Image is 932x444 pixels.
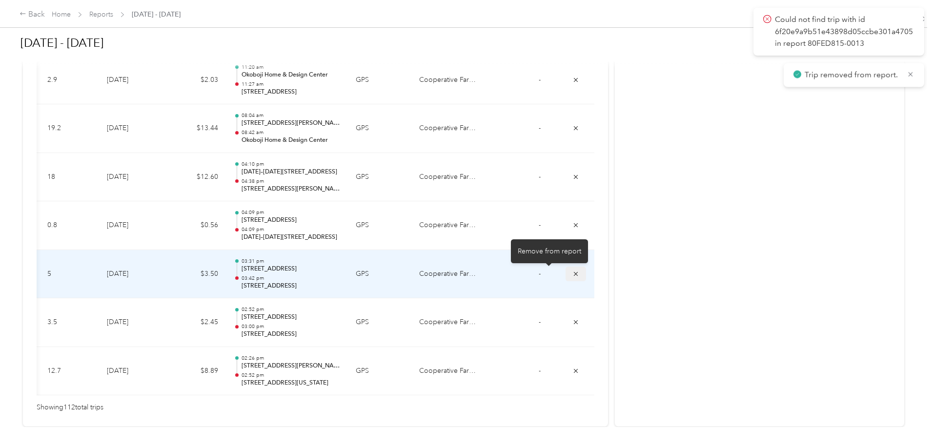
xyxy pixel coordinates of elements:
[20,9,45,20] div: Back
[242,168,340,176] p: [DATE]–[DATE][STREET_ADDRESS]
[242,136,340,145] p: Okoboji Home & Design Center
[411,56,485,105] td: Cooperative Farmers Elevator (CFE)
[411,347,485,396] td: Cooperative Farmers Elevator (CFE)
[242,362,340,370] p: [STREET_ADDRESS][PERSON_NAME][US_STATE]
[242,112,340,119] p: 08:04 am
[242,226,340,233] p: 04:09 pm
[539,173,541,181] span: -
[40,56,99,105] td: 2.9
[242,282,340,290] p: [STREET_ADDRESS]
[99,250,167,299] td: [DATE]
[877,389,932,444] iframe: Everlance-gr Chat Button Frame
[348,153,411,202] td: GPS
[539,318,541,326] span: -
[242,323,340,330] p: 03:00 pm
[242,71,340,79] p: Okoboji Home & Design Center
[40,298,99,347] td: 3.5
[348,250,411,299] td: GPS
[411,298,485,347] td: Cooperative Farmers Elevator (CFE)
[539,124,541,132] span: -
[348,347,411,396] td: GPS
[242,209,340,216] p: 04:09 pm
[242,306,340,313] p: 02:52 pm
[348,201,411,250] td: GPS
[52,10,71,19] a: Home
[167,298,226,347] td: $2.45
[411,104,485,153] td: Cooperative Farmers Elevator (CFE)
[242,185,340,193] p: [STREET_ADDRESS][PERSON_NAME]
[242,88,340,97] p: [STREET_ADDRESS]
[242,313,340,322] p: [STREET_ADDRESS]
[40,153,99,202] td: 18
[20,31,749,55] h1: Sep 1 - 30, 2025
[411,250,485,299] td: Cooperative Farmers Elevator (CFE)
[511,239,588,263] div: Remove from report
[99,153,167,202] td: [DATE]
[539,367,541,375] span: -
[242,161,340,168] p: 04:10 pm
[99,104,167,153] td: [DATE]
[242,233,340,242] p: [DATE]–[DATE][STREET_ADDRESS]
[89,10,113,19] a: Reports
[167,347,226,396] td: $8.89
[40,104,99,153] td: 19.2
[242,129,340,136] p: 08:42 am
[99,298,167,347] td: [DATE]
[539,76,541,84] span: -
[242,216,340,225] p: [STREET_ADDRESS]
[37,402,103,413] span: Showing 112 total trips
[348,298,411,347] td: GPS
[242,265,340,273] p: [STREET_ADDRESS]
[167,250,226,299] td: $3.50
[242,372,340,379] p: 02:52 pm
[99,201,167,250] td: [DATE]
[167,104,226,153] td: $13.44
[242,178,340,185] p: 04:38 pm
[242,258,340,265] p: 03:31 pm
[167,201,226,250] td: $0.56
[40,201,99,250] td: 0.8
[40,347,99,396] td: 12.7
[242,379,340,387] p: [STREET_ADDRESS][US_STATE]
[411,201,485,250] td: Cooperative Farmers Elevator (CFE)
[242,81,340,88] p: 11:27 am
[242,355,340,362] p: 02:26 pm
[242,330,340,339] p: [STREET_ADDRESS]
[99,56,167,105] td: [DATE]
[242,275,340,282] p: 03:42 pm
[167,56,226,105] td: $2.03
[242,119,340,128] p: [STREET_ADDRESS][PERSON_NAME]
[40,250,99,299] td: 5
[775,14,914,50] p: Could not find trip with id 6f20e9a9b51e43898d05ccbe301a4705 in report 80FED815-0013
[132,9,181,19] span: [DATE] - [DATE]
[167,153,226,202] td: $12.60
[805,69,900,81] p: Trip removed from report.
[348,104,411,153] td: GPS
[411,153,485,202] td: Cooperative Farmers Elevator (CFE)
[99,347,167,396] td: [DATE]
[539,221,541,229] span: -
[539,270,541,278] span: -
[348,56,411,105] td: GPS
